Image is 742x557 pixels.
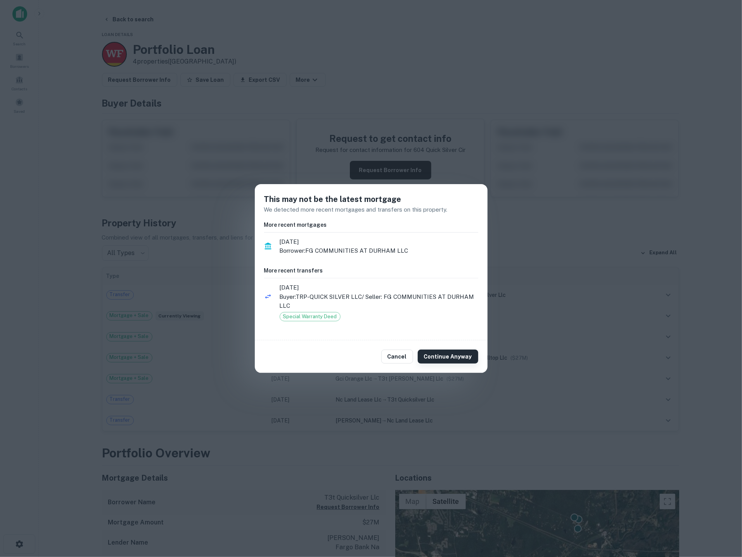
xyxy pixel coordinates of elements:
[280,313,340,321] span: Special Warranty Deed
[264,266,478,275] h6: More recent transfers
[280,246,478,255] p: Borrower: FG COMMUNITIES AT DURHAM LLC
[381,350,413,364] button: Cancel
[264,205,478,214] p: We detected more recent mortgages and transfers on this property.
[280,283,478,292] span: [DATE]
[264,221,478,229] h6: More recent mortgages
[418,350,478,364] button: Continue Anyway
[703,495,742,532] iframe: Chat Widget
[280,312,341,321] div: Special Warranty Deed
[280,292,478,310] p: Buyer: TRP-QUICK SILVER LLC / Seller: FG COMMUNITIES AT DURHAM LLC
[264,193,478,205] h5: This may not be the latest mortgage
[280,237,478,247] span: [DATE]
